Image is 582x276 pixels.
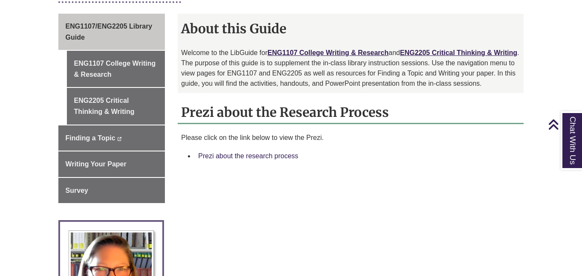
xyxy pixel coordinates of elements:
p: Please click on the link below to view the Prezi. [181,133,520,143]
a: Prezi about the research process [198,152,298,160]
span: ENG1107/ENG2205 Library Guide [66,23,153,41]
a: Survey [58,178,165,203]
h2: About this Guide [178,18,524,39]
i: This link opens in a new window [117,137,122,141]
a: ENG1107 College Writing & Research [268,49,389,56]
a: ENG2205 Critical Thinking & Writing [67,88,165,124]
a: ENG1107 College Writing & Research [67,51,165,87]
span: Finding a Topic [66,134,115,142]
a: Finding a Topic [58,125,165,151]
a: Writing Your Paper [58,151,165,177]
a: Back to Top [548,119,580,130]
p: Welcome to the LibGuide for and . The purpose of this guide is to supplement the in-class library... [181,48,520,89]
span: Writing Your Paper [66,160,127,168]
div: Guide Page Menu [58,14,165,203]
a: ENG2205 Critical Thinking & Writing [400,49,517,56]
span: Survey [66,187,88,194]
a: ENG1107/ENG2205 Library Guide [58,14,165,50]
h2: Prezi about the Research Process [178,102,524,124]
